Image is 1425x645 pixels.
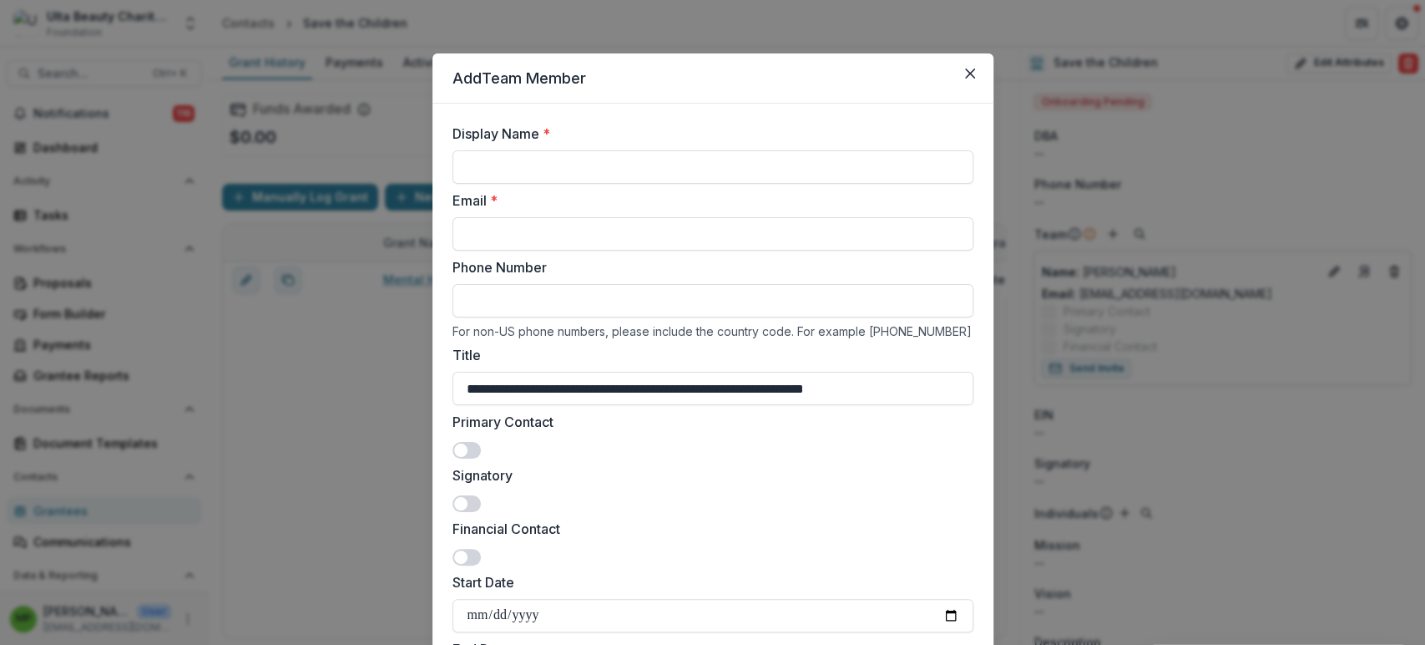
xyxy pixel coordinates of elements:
label: Title [452,345,963,365]
label: Phone Number [452,257,963,277]
button: Close [957,60,983,87]
label: Signatory [452,465,963,485]
label: Start Date [452,572,963,592]
div: For non-US phone numbers, please include the country code. For example [PHONE_NUMBER] [452,324,973,338]
label: Display Name [452,124,963,144]
label: Primary Contact [452,412,963,432]
label: Email [452,190,963,211]
label: Financial Contact [452,519,963,539]
header: Add Team Member [432,53,993,104]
